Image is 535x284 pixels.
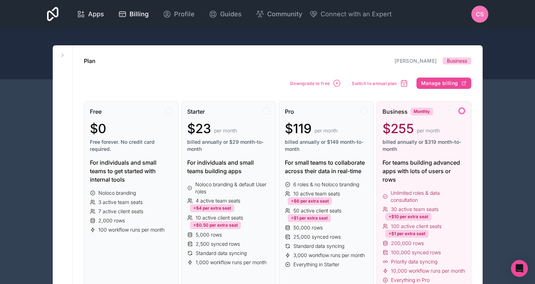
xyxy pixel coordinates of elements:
[88,9,104,19] span: Apps
[382,138,465,153] span: billed annually or $319 month-to-month
[196,214,243,221] span: 10 active client seats
[203,6,247,22] a: Guides
[293,252,365,259] span: 3,000 workflow runs per month
[220,9,242,19] span: Guides
[98,199,143,206] span: 3 active team seats
[447,57,467,64] span: Business
[321,9,392,19] span: Connect with an Expert
[309,9,392,19] button: Connect with an Expert
[395,58,437,64] a: [PERSON_NAME]
[250,6,308,22] a: Community
[90,107,102,116] span: Free
[293,190,340,197] span: 10 active team seats
[382,158,465,184] div: For teams building advanced apps with lots of users or rows
[421,80,458,86] span: Manage billing
[98,189,136,197] span: Noloco branding
[84,57,96,65] h1: Plan
[416,78,471,89] button: Manage billing
[288,214,331,222] div: +$1 per extra seat
[293,233,341,240] span: 25,000 synced rows
[98,217,125,224] span: 2,000 rows
[113,6,154,22] a: Billing
[196,250,247,257] span: Standard data syncing
[196,231,222,238] span: 5,000 rows
[288,197,332,205] div: +$6 per extra seat
[196,259,266,266] span: 1,000 workflow runs per month
[196,197,240,204] span: 4 active team seats
[352,81,397,86] span: Switch to annual plan
[391,267,465,274] span: 10,000 workflow runs per month
[290,81,330,86] span: Downgrade to free
[476,10,484,18] span: CS
[98,208,143,215] span: 7 active client seats
[98,226,165,233] span: 100 workflow runs per month
[385,213,431,221] div: +$10 per extra seat
[196,240,240,248] span: 2,500 synced rows
[293,243,344,250] span: Standard data syncing
[391,277,430,284] span: Everything in Pro
[187,121,211,136] span: $23
[195,181,270,195] span: Noloco branding & default User roles
[190,221,241,229] div: +$0.50 per extra seat
[190,204,234,212] div: +$4 per extra seat
[288,76,344,90] button: Downgrade to free
[187,158,270,175] div: For individuals and small teams building apps
[293,224,323,231] span: 50,000 rows
[293,181,359,188] span: 6 roles & no Noloco branding
[391,240,424,247] span: 200,000 rows
[293,207,341,214] span: 50 active client seats
[285,158,368,175] div: For small teams to collaborate across their data in real-time
[391,223,442,230] span: 100 active client seats
[285,107,294,116] span: Pro
[382,121,414,136] span: $255
[315,127,338,134] span: per month
[410,108,433,115] div: Monthly
[417,127,440,134] span: per month
[174,9,195,19] span: Profile
[187,138,270,153] span: billed annually or $29 month-to-month
[349,76,410,90] button: Switch to annual plan
[382,107,408,116] span: Business
[293,261,339,268] span: Everything in Starter
[90,158,173,184] div: For individuals and small teams to get started with internal tools
[391,189,465,204] span: Unlimited roles & data consultation
[391,249,441,256] span: 100,000 synced rows
[130,9,149,19] span: Billing
[285,121,312,136] span: $119
[157,6,200,22] a: Profile
[90,121,106,136] span: $0
[71,6,110,22] a: Apps
[187,107,205,116] span: Starter
[90,138,173,153] span: Free forever. No credit card required.
[511,260,528,277] div: Open Intercom Messenger
[285,138,368,153] span: billed annually or $149 month-to-month
[267,9,302,19] span: Community
[391,206,438,213] span: 30 active team seats
[385,230,428,238] div: +$1 per extra seat
[214,127,237,134] span: per month
[391,258,437,265] span: Priority data syncing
